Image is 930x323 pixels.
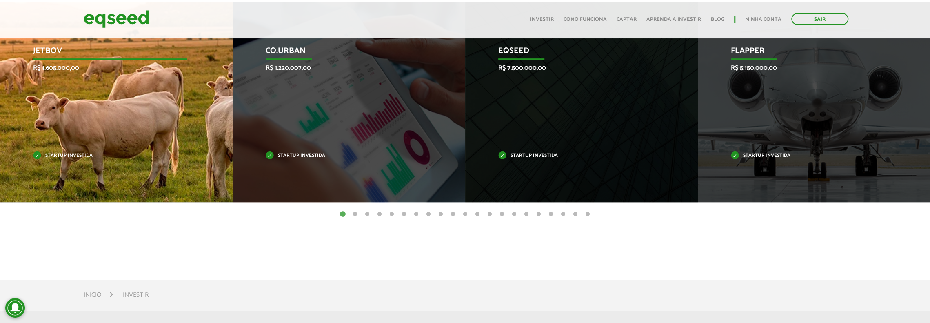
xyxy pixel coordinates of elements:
[473,210,482,218] button: 12 of 21
[84,292,102,298] a: Início
[498,154,653,158] p: Startup investida
[547,210,555,218] button: 18 of 21
[731,64,885,72] p: R$ 5.150.000,00
[375,210,384,218] button: 4 of 21
[535,210,543,218] button: 17 of 21
[266,64,420,72] p: R$ 1.220.007,00
[351,210,359,218] button: 2 of 21
[584,210,592,218] button: 21 of 21
[498,64,653,72] p: R$ 7.500.000,00
[530,17,554,22] a: Investir
[400,210,408,218] button: 6 of 21
[564,17,607,22] a: Como funciona
[266,46,420,60] p: Co.Urban
[437,210,445,218] button: 9 of 21
[388,210,396,218] button: 5 of 21
[731,154,885,158] p: Startup investida
[424,210,433,218] button: 8 of 21
[486,210,494,218] button: 13 of 21
[84,8,149,30] img: EqSeed
[791,13,848,25] a: Sair
[498,210,506,218] button: 14 of 21
[461,210,469,218] button: 11 of 21
[266,154,420,158] p: Startup investida
[646,17,701,22] a: Aprenda a investir
[339,210,347,218] button: 1 of 21
[559,210,567,218] button: 19 of 21
[498,46,653,60] p: EqSeed
[412,210,420,218] button: 7 of 21
[617,17,637,22] a: Captar
[33,64,187,72] p: R$ 1.605.000,00
[711,17,724,22] a: Blog
[33,46,187,60] p: JetBov
[33,154,187,158] p: Startup investida
[571,210,579,218] button: 20 of 21
[510,210,518,218] button: 15 of 21
[449,210,457,218] button: 10 of 21
[745,17,781,22] a: Minha conta
[363,210,371,218] button: 3 of 21
[731,46,885,60] p: Flapper
[522,210,530,218] button: 16 of 21
[123,290,149,301] li: Investir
